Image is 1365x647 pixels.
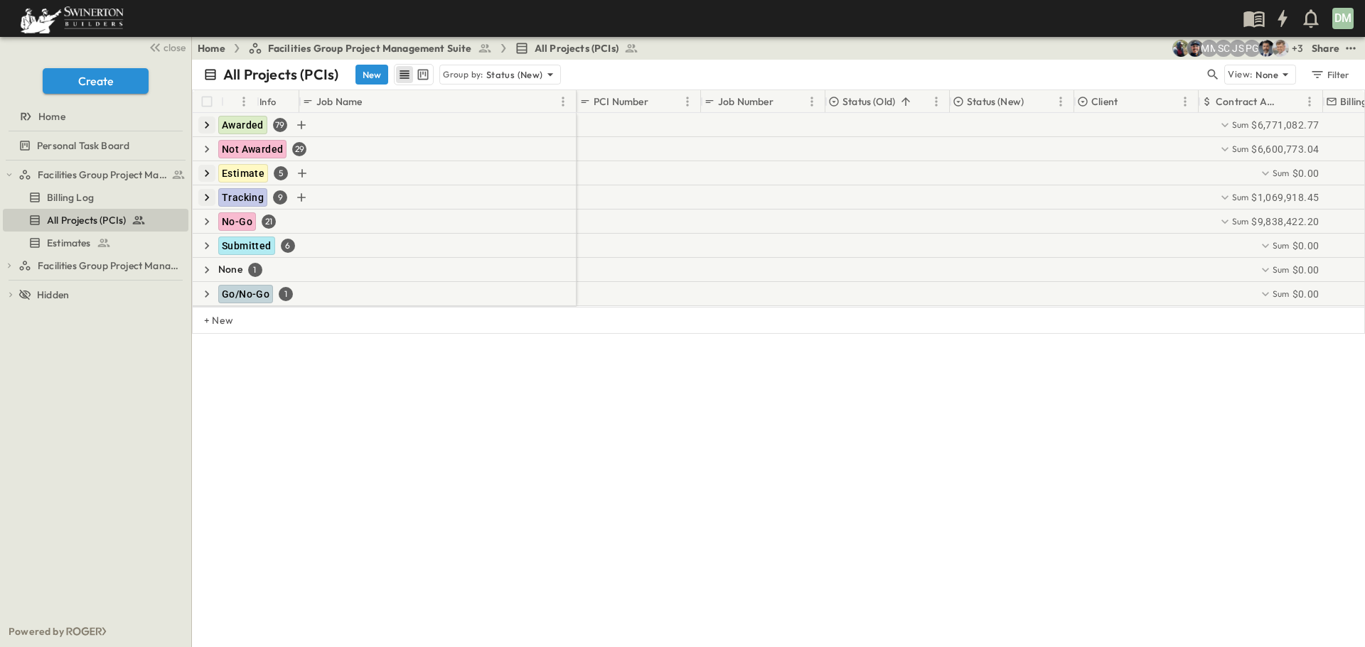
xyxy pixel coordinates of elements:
[3,232,188,254] div: Estimatestest
[1292,287,1319,301] span: $0.00
[1232,119,1249,131] p: Sum
[651,94,667,109] button: Sort
[3,134,188,157] div: Personal Task Boardtest
[293,189,310,206] button: Add Row in Group
[1187,40,1204,57] img: Mark Sotelo (mark.sotelo@swinerton.com)
[292,142,306,156] div: 29
[1177,93,1194,110] button: Menu
[1332,8,1354,29] div: DM
[37,138,129,153] span: Personal Task Board
[47,236,91,250] span: Estimates
[1251,214,1319,229] span: $9,838,422.20
[18,256,186,276] a: Facilities Group Project Management Suite (Copy)
[1172,40,1189,57] img: Joshua Whisenant (josh@tryroger.com)
[1251,118,1319,132] span: $6,771,082.77
[443,67,483,82] p: Group by:
[268,41,472,55] span: Facilities Group Project Management Suite
[1305,65,1354,85] button: Filter
[1292,41,1306,55] p: + 3
[47,213,126,227] span: All Projects (PCIs)
[38,168,168,182] span: Facilities Group Project Management Suite
[248,263,262,277] div: 1
[1216,94,1283,109] p: Contract Amount
[555,93,572,110] button: Menu
[227,94,242,109] button: Sort
[1292,239,1319,253] span: $0.00
[257,90,299,113] div: Info
[223,65,338,85] p: All Projects (PCIs)
[396,66,413,83] button: row view
[274,166,288,180] div: 5
[222,192,264,203] span: Tracking
[281,239,295,253] div: 6
[316,94,362,109] p: Job Name
[928,93,945,110] button: Menu
[273,190,287,205] div: 9
[1256,67,1278,82] p: None
[1251,190,1319,205] span: $1,069,918.45
[235,93,252,110] button: Menu
[803,93,820,110] button: Menu
[594,94,648,109] p: PCI Number
[3,136,186,156] a: Personal Task Board
[535,41,619,55] span: All Projects (PCIs)
[3,209,188,232] div: All Projects (PCIs)test
[18,165,186,185] a: Facilities Group Project Management Suite
[273,118,287,132] div: 79
[967,94,1024,109] p: Status (New)
[293,116,310,134] button: Add Row in Group
[3,210,186,230] a: All Projects (PCIs)
[718,94,773,109] p: Job Number
[1258,40,1275,57] img: Saul Zepeda (saul.zepeda@swinerton.com)
[1201,40,1218,57] div: Monique Magallon (monique.magallon@swinerton.com)
[1027,94,1042,109] button: Sort
[898,94,914,109] button: Sort
[222,240,272,251] span: Submitted
[1251,142,1319,156] span: $6,600,773.04
[222,119,264,131] span: Awarded
[1215,40,1232,57] div: Sebastian Canal (sebastian.canal@swinerton.com)
[365,94,380,109] button: Sort
[3,187,186,207] a: Billing Log
[1228,67,1253,82] p: View:
[218,262,242,276] p: None
[37,288,69,302] span: Hidden
[3,107,186,126] a: Home
[262,214,276,229] div: 21
[1292,166,1319,180] span: $0.00
[1120,94,1136,109] button: Sort
[222,168,264,179] span: Estimate
[1310,67,1350,82] div: Filter
[1243,40,1260,57] div: Pat Gil (pgil@swinerton.com)
[355,65,388,85] button: New
[1232,143,1249,155] p: Sum
[17,4,127,33] img: 6c363589ada0b36f064d841b69d3a419a338230e66bb0a533688fa5cc3e9e735.png
[3,163,188,186] div: Facilities Group Project Management Suitetest
[1273,239,1290,251] p: Sum
[222,288,269,300] span: Go/No-Go
[279,287,293,301] div: 1
[394,64,434,85] div: table view
[1273,288,1290,300] p: Sum
[198,41,225,55] a: Home
[221,90,257,113] div: #
[1272,40,1289,57] img: Aaron Anderson (aaron.anderson@swinerton.com)
[38,109,65,124] span: Home
[1331,6,1355,31] button: DM
[1273,263,1290,276] p: Sum
[248,41,492,55] a: Facilities Group Project Management Suite
[1091,94,1118,109] p: Client
[38,259,183,273] span: Facilities Group Project Management Suite (Copy)
[3,233,186,253] a: Estimates
[1342,40,1359,57] button: test
[1273,167,1290,179] p: Sum
[1312,41,1339,55] div: Share
[776,94,792,109] button: Sort
[143,37,188,57] button: close
[1292,263,1319,277] span: $0.00
[198,41,647,55] nav: breadcrumbs
[1229,40,1246,57] div: Juan Sanchez (juan.sanchez@swinerton.com)
[204,313,213,327] p: + New
[679,93,696,110] button: Menu
[414,66,432,83] button: kanban view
